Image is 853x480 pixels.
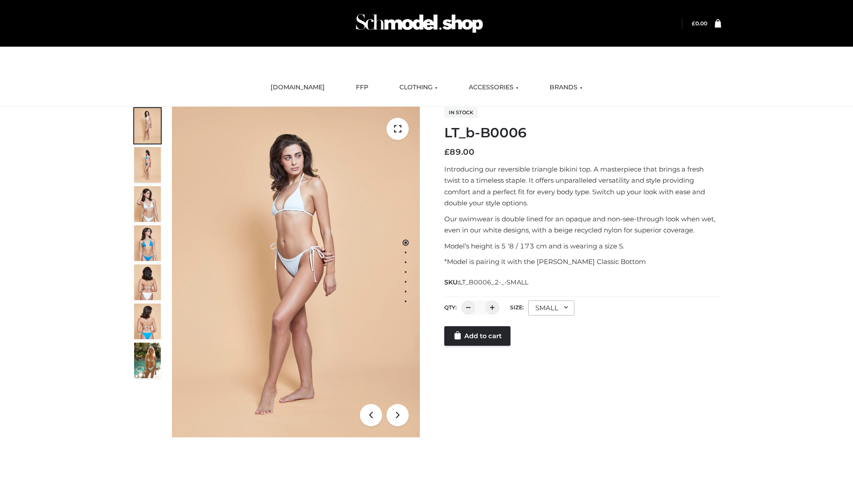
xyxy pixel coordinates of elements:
span: £ [444,147,450,157]
a: ACCESSORIES [462,78,525,97]
bdi: 0.00 [692,20,707,27]
bdi: 89.00 [444,147,474,157]
span: LT_B0006_2-_-SMALL [459,278,528,286]
p: Introducing our reversible triangle bikini top. A masterpiece that brings a fresh twist to a time... [444,164,721,209]
label: QTY: [444,304,457,311]
p: Model’s height is 5 ‘8 / 173 cm and is wearing a size S. [444,240,721,252]
a: [DOMAIN_NAME] [264,78,331,97]
img: ArielClassicBikiniTop_CloudNine_AzureSky_OW114ECO_4-scaled.jpg [134,225,161,261]
span: SKU: [444,277,529,288]
p: *Model is pairing it with the [PERSON_NAME] Classic Bottom [444,256,721,268]
p: Our swimwear is double lined for an opaque and non-see-through look when wet, even in our white d... [444,213,721,236]
img: ArielClassicBikiniTop_CloudNine_AzureSky_OW114ECO_7-scaled.jpg [134,264,161,300]
a: FFP [349,78,375,97]
img: ArielClassicBikiniTop_CloudNine_AzureSky_OW114ECO_1-scaled.jpg [134,108,161,144]
img: Schmodel Admin 964 [353,6,486,41]
label: Size: [510,304,524,311]
span: In stock [444,107,478,118]
h1: LT_b-B0006 [444,125,721,141]
img: ArielClassicBikiniTop_CloudNine_AzureSky_OW114ECO_8-scaled.jpg [134,304,161,339]
img: ArielClassicBikiniTop_CloudNine_AzureSky_OW114ECO_2-scaled.jpg [134,147,161,183]
a: CLOTHING [393,78,444,97]
img: Arieltop_CloudNine_AzureSky2.jpg [134,343,161,378]
div: SMALL [528,300,574,316]
a: Add to cart [444,326,510,346]
img: ArielClassicBikiniTop_CloudNine_AzureSky_OW114ECO_1 [172,107,420,437]
img: ArielClassicBikiniTop_CloudNine_AzureSky_OW114ECO_3-scaled.jpg [134,186,161,222]
a: £0.00 [692,20,707,27]
a: BRANDS [543,78,589,97]
span: £ [692,20,695,27]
